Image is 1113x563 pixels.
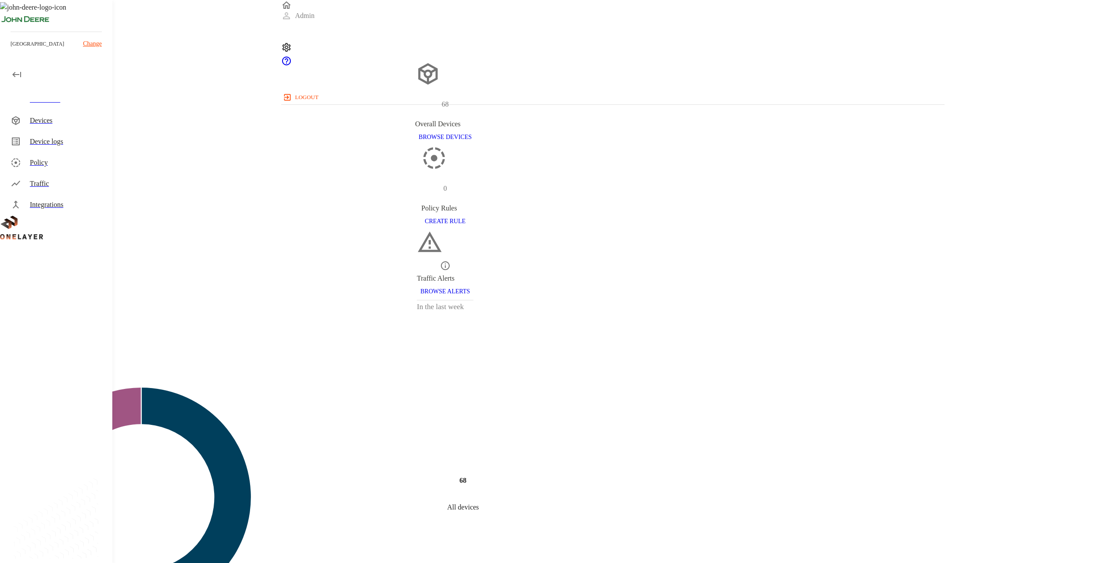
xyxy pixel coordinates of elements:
[417,287,473,295] a: BROWSE ALERTS
[459,475,466,485] h4: 68
[295,11,315,21] p: Admin
[447,502,479,513] p: All devices
[417,284,473,300] button: BROWSE ALERTS
[281,60,292,68] a: onelayer-support
[281,90,945,104] a: logout
[415,133,475,140] a: BROWSE DEVICES
[421,203,469,214] div: Policy Rules
[417,300,473,314] h3: In the last week
[415,119,475,129] div: Overall Devices
[421,217,469,224] a: CREATE RULE
[415,129,475,146] button: BROWSE DEVICES
[421,214,469,230] button: CREATE RULE
[281,60,292,68] span: Support Portal
[440,260,451,271] svg: Unable to retrieve data.
[417,273,473,284] div: Traffic Alerts
[444,183,447,194] p: 0
[281,90,322,104] button: logout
